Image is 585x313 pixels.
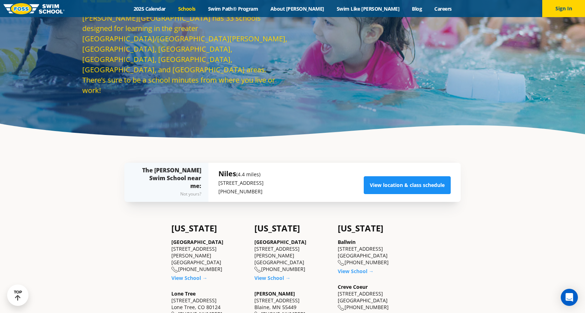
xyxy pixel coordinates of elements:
[82,13,289,95] p: [PERSON_NAME][GEOGRAPHIC_DATA] has 33 schools designed for learning in the greater [GEOGRAPHIC_DA...
[330,5,406,12] a: Swim Like [PERSON_NAME]
[218,169,264,179] h5: Niles
[254,223,330,233] h4: [US_STATE]
[171,239,223,245] a: [GEOGRAPHIC_DATA]
[338,260,345,266] img: location-phone-o-icon.svg
[139,166,201,198] div: The [PERSON_NAME] Swim School near me:
[561,289,578,306] div: Open Intercom Messenger
[264,5,331,12] a: About [PERSON_NAME]
[171,275,207,281] a: View School →
[254,275,290,281] a: View School →
[338,239,414,266] div: [STREET_ADDRESS] [GEOGRAPHIC_DATA] [PHONE_NUMBER]
[202,5,264,12] a: Swim Path® Program
[254,267,261,273] img: location-phone-o-icon.svg
[171,223,247,233] h4: [US_STATE]
[364,176,451,194] a: View location & class schedule
[172,5,202,12] a: Schools
[218,187,264,196] p: [PHONE_NUMBER]
[406,5,428,12] a: Blog
[338,283,414,311] div: [STREET_ADDRESS] [GEOGRAPHIC_DATA] [PHONE_NUMBER]
[254,239,330,273] div: [STREET_ADDRESS][PERSON_NAME] [GEOGRAPHIC_DATA] [PHONE_NUMBER]
[338,239,356,245] a: Ballwin
[254,239,306,245] a: [GEOGRAPHIC_DATA]
[236,171,260,178] small: (4.4 miles)
[338,223,414,233] h4: [US_STATE]
[218,179,264,187] p: [STREET_ADDRESS]
[338,268,374,275] a: View School →
[14,290,22,301] div: TOP
[171,267,178,273] img: location-phone-o-icon.svg
[428,5,458,12] a: Careers
[139,190,201,198] div: Not yours?
[254,290,295,297] a: [PERSON_NAME]
[338,305,345,311] img: location-phone-o-icon.svg
[171,290,196,297] a: Lone Tree
[127,5,172,12] a: 2025 Calendar
[338,283,368,290] a: Creve Coeur
[4,3,64,14] img: FOSS Swim School Logo
[171,239,247,273] div: [STREET_ADDRESS][PERSON_NAME] [GEOGRAPHIC_DATA] [PHONE_NUMBER]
